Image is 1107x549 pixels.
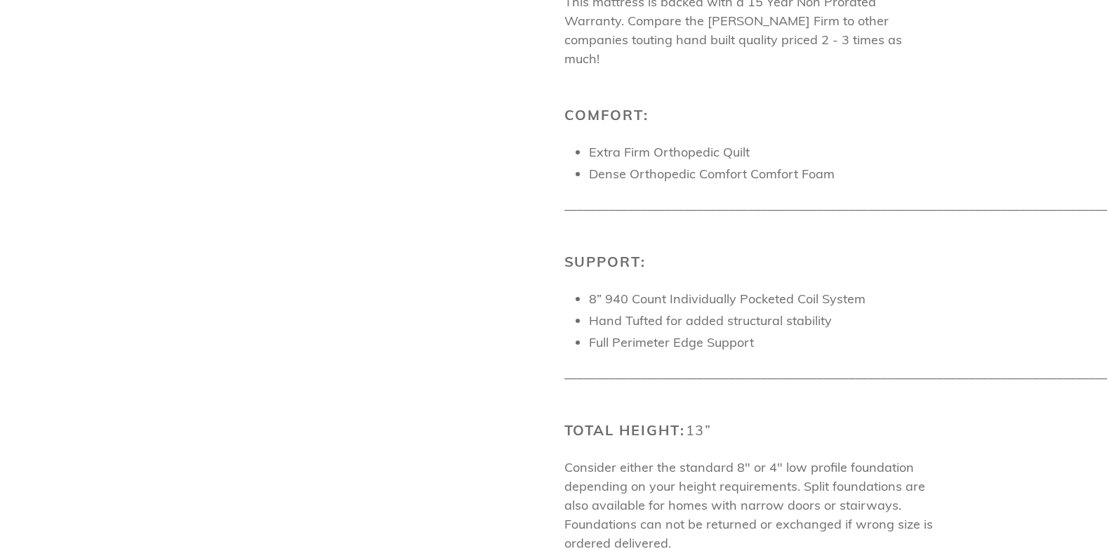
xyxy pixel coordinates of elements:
[564,421,686,439] b: Total Height:
[589,166,835,182] span: Dense Orthopedic Comfort Comfort Foam
[589,291,866,307] span: 8” 940 Count Individually Pocketed Coil System
[589,312,832,329] span: Hand Tufted for added structural stability
[686,421,712,439] span: 13”
[564,106,649,124] b: Comfort:
[589,144,750,160] span: Extra Firm Orthopedic Quilt
[564,253,647,270] b: Support:
[589,334,754,350] span: Full Perimeter Edge Support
